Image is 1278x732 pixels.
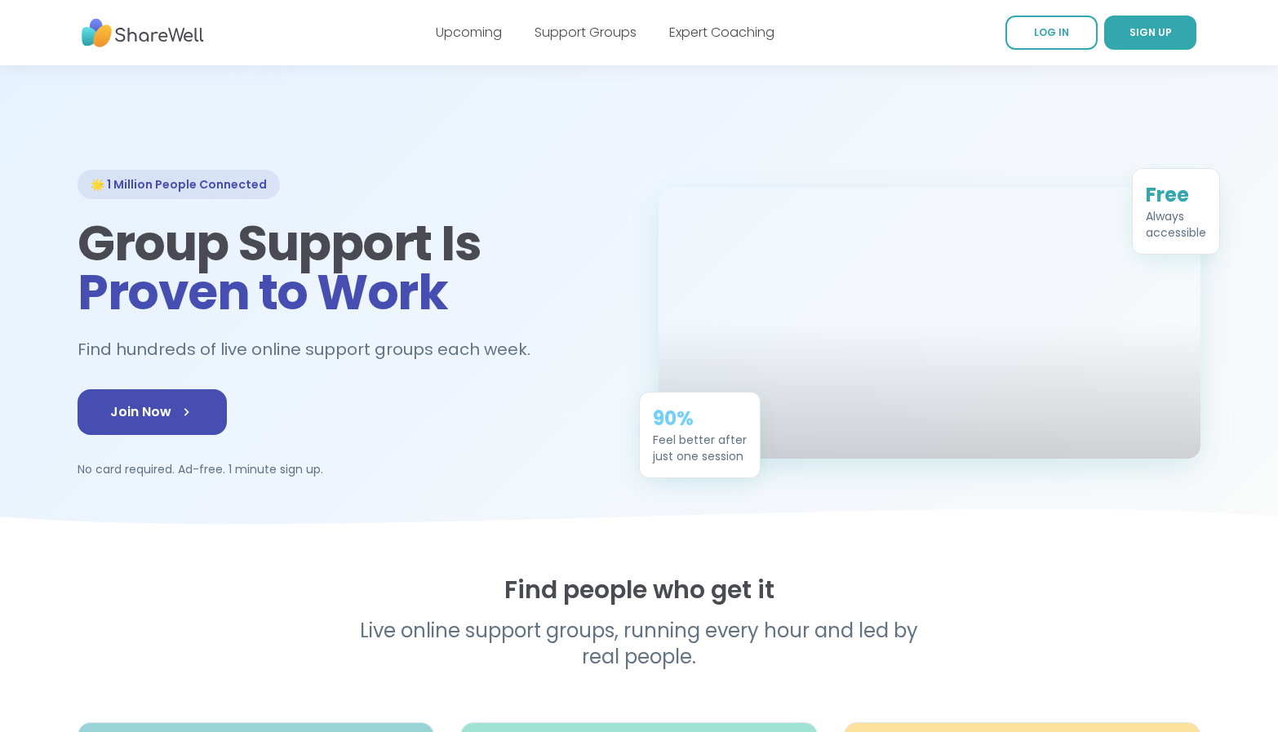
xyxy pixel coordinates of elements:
div: 90% [653,406,747,432]
span: LOG IN [1034,25,1069,39]
div: Feel better after just one session [653,432,747,464]
div: Always accessible [1146,208,1206,241]
span: SIGN UP [1129,25,1172,39]
a: LOG IN [1005,16,1098,50]
img: ShareWell Nav Logo [82,11,204,55]
h2: Find people who get it [78,575,1200,605]
p: No card required. Ad-free. 1 minute sign up. [78,461,619,477]
div: Free [1146,182,1206,208]
span: Join Now [110,402,194,422]
a: Expert Coaching [669,23,774,42]
a: Support Groups [535,23,637,42]
span: Proven to Work [78,258,447,326]
a: SIGN UP [1104,16,1196,50]
p: Live online support groups, running every hour and led by real people. [326,618,952,670]
div: 🌟 1 Million People Connected [78,170,280,199]
h1: Group Support Is [78,219,619,317]
h2: Find hundreds of live online support groups each week. [78,336,548,363]
a: Upcoming [436,23,502,42]
a: Join Now [78,389,227,435]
